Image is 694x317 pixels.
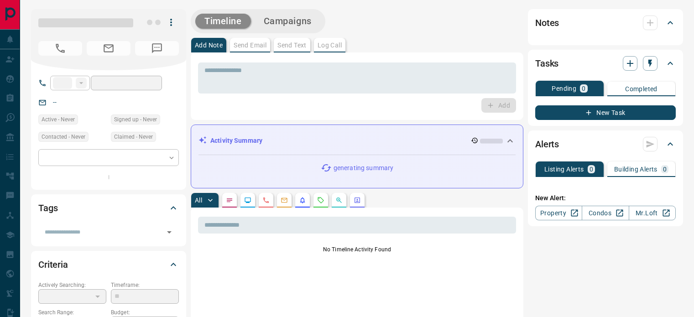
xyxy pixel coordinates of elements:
[38,197,179,219] div: Tags
[53,99,57,106] a: --
[38,257,68,272] h2: Criteria
[317,197,324,204] svg: Requests
[535,193,676,203] p: New Alert:
[114,132,153,141] span: Claimed - Never
[244,197,251,204] svg: Lead Browsing Activity
[198,132,516,149] div: Activity Summary
[87,41,130,56] span: No Email
[198,245,516,254] p: No Timeline Activity Found
[590,166,593,172] p: 0
[544,166,584,172] p: Listing Alerts
[38,201,57,215] h2: Tags
[163,226,176,239] button: Open
[114,115,157,124] span: Signed up - Never
[535,52,676,74] div: Tasks
[195,42,223,48] p: Add Note
[255,14,321,29] button: Campaigns
[582,85,585,92] p: 0
[663,166,667,172] p: 0
[625,86,657,92] p: Completed
[614,166,657,172] p: Building Alerts
[42,115,75,124] span: Active - Never
[535,56,558,71] h2: Tasks
[552,85,576,92] p: Pending
[135,41,179,56] span: No Number
[195,197,202,203] p: All
[535,206,582,220] a: Property
[299,197,306,204] svg: Listing Alerts
[281,197,288,204] svg: Emails
[38,254,179,275] div: Criteria
[535,12,676,34] div: Notes
[535,137,559,151] h2: Alerts
[210,136,262,146] p: Activity Summary
[335,197,343,204] svg: Opportunities
[262,197,270,204] svg: Calls
[38,41,82,56] span: No Number
[535,16,559,30] h2: Notes
[38,308,106,317] p: Search Range:
[334,163,393,173] p: generating summary
[111,281,179,289] p: Timeframe:
[42,132,85,141] span: Contacted - Never
[226,197,233,204] svg: Notes
[195,14,251,29] button: Timeline
[535,133,676,155] div: Alerts
[111,308,179,317] p: Budget:
[629,206,676,220] a: Mr.Loft
[354,197,361,204] svg: Agent Actions
[535,105,676,120] button: New Task
[582,206,629,220] a: Condos
[38,281,106,289] p: Actively Searching:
